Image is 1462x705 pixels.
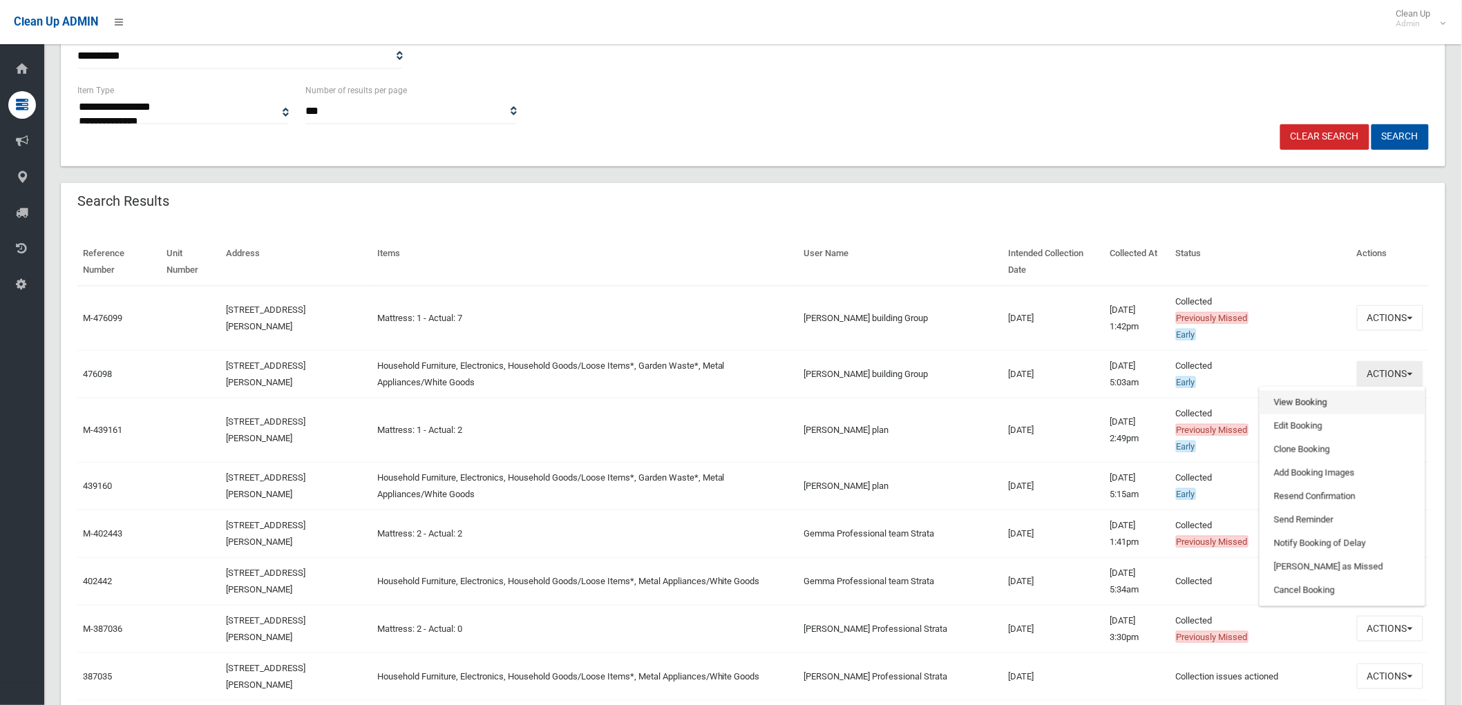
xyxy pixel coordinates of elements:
[14,15,98,28] span: Clean Up ADMIN
[799,238,1003,286] th: User Name
[1176,441,1196,452] span: Early
[372,605,799,653] td: Mattress: 2 - Actual: 0
[1389,8,1445,29] span: Clean Up
[1104,510,1170,557] td: [DATE] 1:41pm
[372,462,799,510] td: Household Furniture, Electronics, Household Goods/Loose Items*, Garden Waste*, Metal Appliances/W...
[372,286,799,351] td: Mattress: 1 - Actual: 7
[226,663,305,690] a: [STREET_ADDRESS][PERSON_NAME]
[799,510,1003,557] td: Gemma Professional team Strata
[1176,631,1249,643] span: Previously Missed
[799,350,1003,398] td: [PERSON_NAME] building Group
[83,576,112,586] a: 402442
[799,557,1003,605] td: Gemma Professional team Strata
[1170,653,1351,700] td: Collection issues actioned
[372,510,799,557] td: Mattress: 2 - Actual: 2
[372,350,799,398] td: Household Furniture, Electronics, Household Goods/Loose Items*, Garden Waste*, Metal Appliances/W...
[226,568,305,595] a: [STREET_ADDRESS][PERSON_NAME]
[1104,238,1170,286] th: Collected At
[1003,398,1104,462] td: [DATE]
[1003,510,1104,557] td: [DATE]
[77,238,161,286] th: Reference Number
[1260,532,1425,555] a: Notify Booking of Delay
[1260,414,1425,438] a: Edit Booking
[1104,286,1170,351] td: [DATE] 1:42pm
[226,416,305,443] a: [STREET_ADDRESS][PERSON_NAME]
[1003,350,1104,398] td: [DATE]
[372,653,799,700] td: Household Furniture, Electronics, Household Goods/Loose Items*, Metal Appliances/White Goods
[226,520,305,547] a: [STREET_ADDRESS][PERSON_NAME]
[1170,557,1351,605] td: Collected
[1104,605,1170,653] td: [DATE] 3:30pm
[1260,461,1425,485] a: Add Booking Images
[1260,555,1425,579] a: [PERSON_NAME] as Missed
[1176,536,1249,548] span: Previously Missed
[1176,424,1249,436] span: Previously Missed
[305,83,407,98] label: Number of results per page
[799,653,1003,700] td: [PERSON_NAME] Professional Strata
[83,481,112,491] a: 439160
[1351,238,1429,286] th: Actions
[220,238,372,286] th: Address
[1003,605,1104,653] td: [DATE]
[1170,286,1351,351] td: Collected
[83,425,122,435] a: M-439161
[77,83,114,98] label: Item Type
[1260,391,1425,414] a: View Booking
[1170,462,1351,510] td: Collected
[1003,557,1104,605] td: [DATE]
[1357,305,1423,331] button: Actions
[799,462,1003,510] td: [PERSON_NAME] plan
[1176,312,1249,324] span: Previously Missed
[372,238,799,286] th: Items
[799,398,1003,462] td: [PERSON_NAME] plan
[1003,286,1104,351] td: [DATE]
[226,472,305,499] a: [STREET_ADDRESS][PERSON_NAME]
[372,398,799,462] td: Mattress: 1 - Actual: 2
[1357,664,1423,689] button: Actions
[1003,462,1104,510] td: [DATE]
[1170,350,1351,398] td: Collected
[1170,398,1351,462] td: Collected
[1260,485,1425,508] a: Resend Confirmation
[1170,605,1351,653] td: Collected
[1176,488,1196,500] span: Early
[1260,579,1425,602] a: Cancel Booking
[1176,376,1196,388] span: Early
[799,605,1003,653] td: [PERSON_NAME] Professional Strata
[799,286,1003,351] td: [PERSON_NAME] building Group
[226,360,305,387] a: [STREET_ADDRESS][PERSON_NAME]
[226,305,305,331] a: [STREET_ADDRESS][PERSON_NAME]
[372,557,799,605] td: Household Furniture, Electronics, Household Goods/Loose Items*, Metal Appliances/White Goods
[1170,238,1351,286] th: Status
[83,528,122,539] a: M-402443
[161,238,220,286] th: Unit Number
[1003,238,1104,286] th: Intended Collection Date
[83,369,112,379] a: 476098
[1357,616,1423,641] button: Actions
[1003,653,1104,700] td: [DATE]
[1260,438,1425,461] a: Clone Booking
[1396,19,1431,29] small: Admin
[61,188,186,215] header: Search Results
[1104,398,1170,462] td: [DATE] 2:49pm
[1104,557,1170,605] td: [DATE] 5:34am
[1170,510,1351,557] td: Collected
[1176,329,1196,340] span: Early
[1357,361,1423,387] button: Actions
[1104,350,1170,398] td: [DATE] 5:03am
[1371,124,1429,150] button: Search
[83,313,122,323] a: M-476099
[1104,462,1170,510] td: [DATE] 5:15am
[226,615,305,642] a: [STREET_ADDRESS][PERSON_NAME]
[83,624,122,634] a: M-387036
[1280,124,1369,150] a: Clear Search
[83,671,112,682] a: 387035
[1260,508,1425,532] a: Send Reminder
